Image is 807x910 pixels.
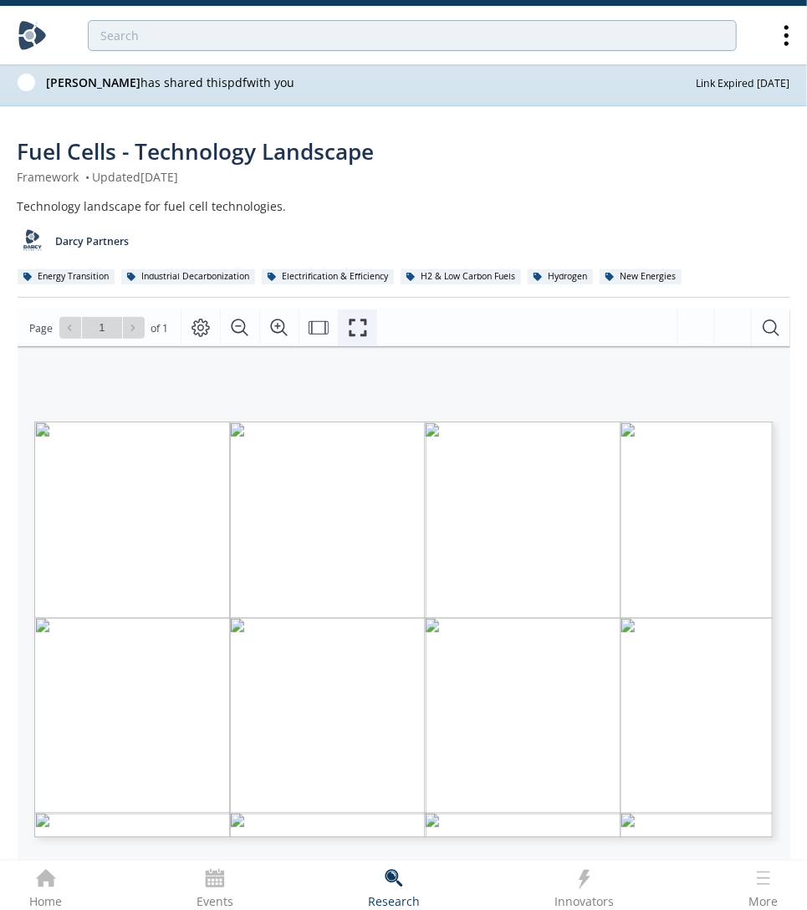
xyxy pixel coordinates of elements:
div: Electrification & Efficiency [262,269,395,284]
div: New Energies [600,269,682,284]
img: Home [18,21,47,50]
p: has shared this pdf with you [47,74,697,91]
div: Hydrogen [528,269,594,284]
div: H2 & Low Carbon Fuels [401,269,522,284]
p: Darcy Partners [55,234,129,249]
span: Fuel Cells - Technology Landscape [18,136,375,166]
img: b3d62beb-8de6-4690-945f-28a26d67f849 [18,74,35,91]
div: Energy Transition [18,269,115,284]
div: Technology landscape for fuel cell technologies. [18,197,790,215]
div: Link Expired [DATE] [697,73,790,91]
div: Framework Updated [DATE] [18,168,790,186]
div: Industrial Decarbonization [121,269,256,284]
input: Advanced Search [88,20,737,51]
span: • [83,169,93,185]
strong: [PERSON_NAME] [47,74,141,90]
